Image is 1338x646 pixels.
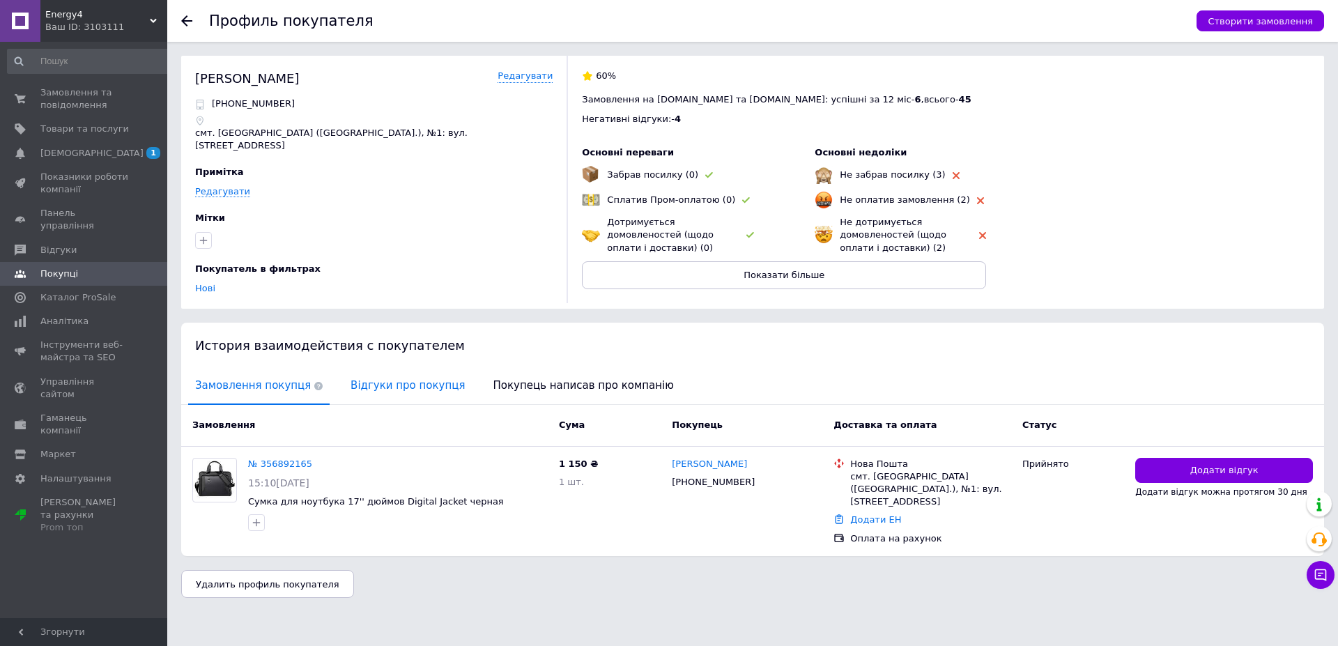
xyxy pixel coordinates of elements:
[40,123,129,135] span: Товари та послуги
[559,477,584,487] span: 1 шт.
[40,339,129,364] span: Інструменти веб-майстра та SEO
[344,368,472,403] span: Відгуки про покупця
[582,114,675,124] span: Негативні відгуки: -
[815,226,833,244] img: emoji
[248,496,504,507] a: Сумка для ноутбука 17'' дюймов Digital Jacket черная
[744,270,824,280] span: Показати більше
[607,217,714,252] span: Дотримується домовленостей (щодо оплати і доставки) (0)
[40,291,116,304] span: Каталог ProSale
[40,448,76,461] span: Маркет
[212,98,295,110] p: [PHONE_NUMBER]
[959,94,971,105] span: 45
[705,172,713,178] img: rating-tag-type
[582,261,986,289] button: Показати більше
[40,315,89,328] span: Аналітика
[209,13,374,29] h1: Профиль покупателя
[195,167,244,177] span: Примітка
[146,147,160,159] span: 1
[40,147,144,160] span: [DEMOGRAPHIC_DATA]
[40,521,129,534] div: Prom топ
[669,473,758,491] div: [PHONE_NUMBER]
[840,194,969,205] span: Не оплатив замовлення (2)
[195,338,465,353] span: История взаимодействия с покупателем
[607,194,735,205] span: Сплатив Пром-оплатою (0)
[672,458,747,471] a: [PERSON_NAME]
[248,459,312,469] a: № 356892165
[582,191,600,209] img: emoji
[746,232,754,238] img: rating-tag-type
[192,420,255,430] span: Замовлення
[181,15,192,26] div: Повернутися назад
[850,514,901,525] a: Додати ЕН
[195,70,300,87] div: [PERSON_NAME]
[582,226,600,244] img: emoji
[192,458,237,502] a: Фото товару
[1190,464,1259,477] span: Додати відгук
[40,412,129,437] span: Гаманець компанії
[195,186,250,197] a: Редагувати
[40,376,129,401] span: Управління сайтом
[582,94,971,105] span: Замовлення на [DOMAIN_NAME] та [DOMAIN_NAME]: успішні за 12 міс - , всього -
[1022,458,1124,470] div: Прийнято
[977,197,984,204] img: rating-tag-type
[1208,16,1313,26] span: Створити замовлення
[850,458,1011,470] div: Нова Пошта
[742,197,750,203] img: rating-tag-type
[195,283,215,293] a: Нові
[582,147,674,157] span: Основні переваги
[914,94,921,105] span: 6
[40,496,129,535] span: [PERSON_NAME] та рахунки
[833,420,937,430] span: Доставка та оплата
[675,114,681,124] span: 4
[1022,420,1057,430] span: Статус
[815,191,833,209] img: emoji
[582,166,599,183] img: emoji
[850,532,1011,545] div: Оплата на рахунок
[40,244,77,256] span: Відгуки
[195,213,225,223] span: Мітки
[815,147,907,157] span: Основні недоліки
[40,472,111,485] span: Налаштування
[559,459,598,469] span: 1 150 ₴
[40,171,129,196] span: Показники роботи компанії
[188,368,330,403] span: Замовлення покупця
[486,368,681,403] span: Покупець написав про компанію
[248,477,309,489] span: 15:10[DATE]
[840,217,946,252] span: Не дотримується домовленостей (щодо оплати і доставки) (2)
[607,169,698,180] span: Забрав посилку (0)
[559,420,585,430] span: Cума
[1135,458,1313,484] button: Додати відгук
[498,70,553,83] a: Редагувати
[953,172,960,179] img: rating-tag-type
[1197,10,1324,31] button: Створити замовлення
[196,579,339,590] span: Удалить профиль покупателя
[979,232,986,239] img: rating-tag-type
[45,8,150,21] span: Energy4
[1135,487,1307,497] span: Додати відгук можна протягом 30 дня
[7,49,172,74] input: Пошук
[840,169,945,180] span: Не забрав посилку (3)
[181,570,354,598] button: Удалить профиль покупателя
[596,70,616,81] span: 60%
[815,166,833,184] img: emoji
[195,127,553,152] p: смт. [GEOGRAPHIC_DATA] ([GEOGRAPHIC_DATA].), №1: вул. [STREET_ADDRESS]
[195,263,549,275] div: Покупатель в фильтрах
[672,420,723,430] span: Покупець
[193,461,236,499] img: Фото товару
[40,86,129,111] span: Замовлення та повідомлення
[40,207,129,232] span: Панель управління
[1307,561,1335,589] button: Чат з покупцем
[850,470,1011,509] div: смт. [GEOGRAPHIC_DATA] ([GEOGRAPHIC_DATA].), №1: вул. [STREET_ADDRESS]
[45,21,167,33] div: Ваш ID: 3103111
[40,268,78,280] span: Покупці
